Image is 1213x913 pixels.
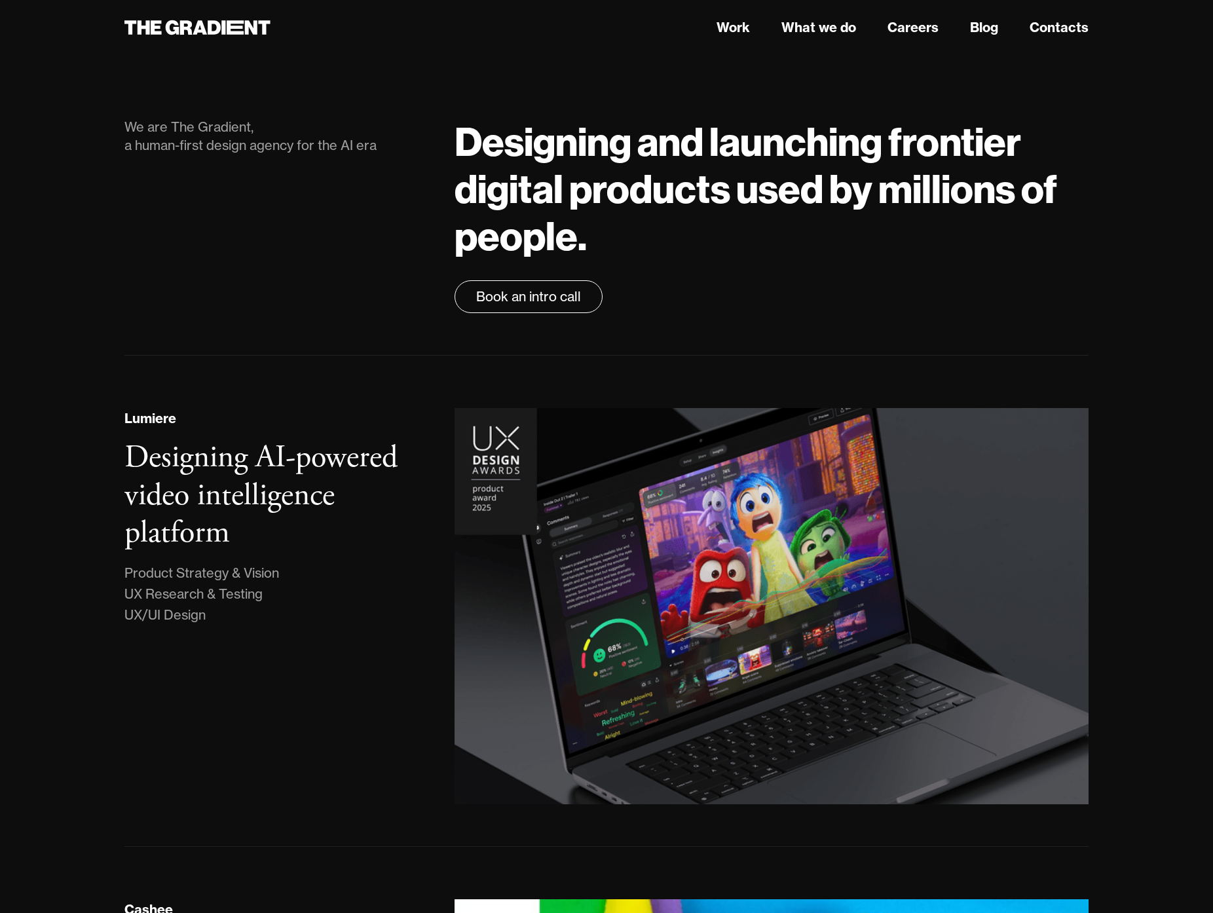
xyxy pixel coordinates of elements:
h1: Designing and launching frontier digital products used by millions of people. [455,118,1089,259]
a: Contacts [1030,18,1089,37]
div: Lumiere [124,409,176,428]
a: Work [717,18,750,37]
a: Careers [887,18,939,37]
a: What we do [781,18,856,37]
h3: Designing AI-powered video intelligence platform [124,438,398,553]
a: Blog [970,18,998,37]
div: Product Strategy & Vision UX Research & Testing UX/UI Design [124,563,279,625]
a: LumiereDesigning AI-powered video intelligence platformProduct Strategy & VisionUX Research & Tes... [124,408,1089,804]
div: We are The Gradient, a human-first design agency for the AI era [124,118,428,155]
a: Book an intro call [455,280,603,313]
